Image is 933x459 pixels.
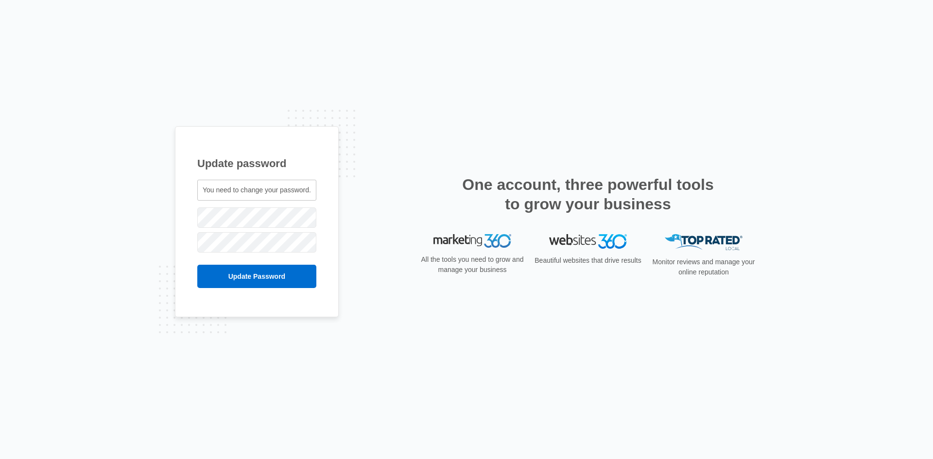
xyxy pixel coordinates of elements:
[534,255,642,266] p: Beautiful websites that drive results
[197,155,316,171] h1: Update password
[433,234,511,248] img: Marketing 360
[665,234,743,250] img: Top Rated Local
[418,255,527,275] p: All the tools you need to grow and manage your business
[549,234,627,248] img: Websites 360
[197,265,316,288] input: Update Password
[649,257,758,277] p: Monitor reviews and manage your online reputation
[459,175,717,214] h2: One account, three powerful tools to grow your business
[203,186,311,194] span: You need to change your password.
